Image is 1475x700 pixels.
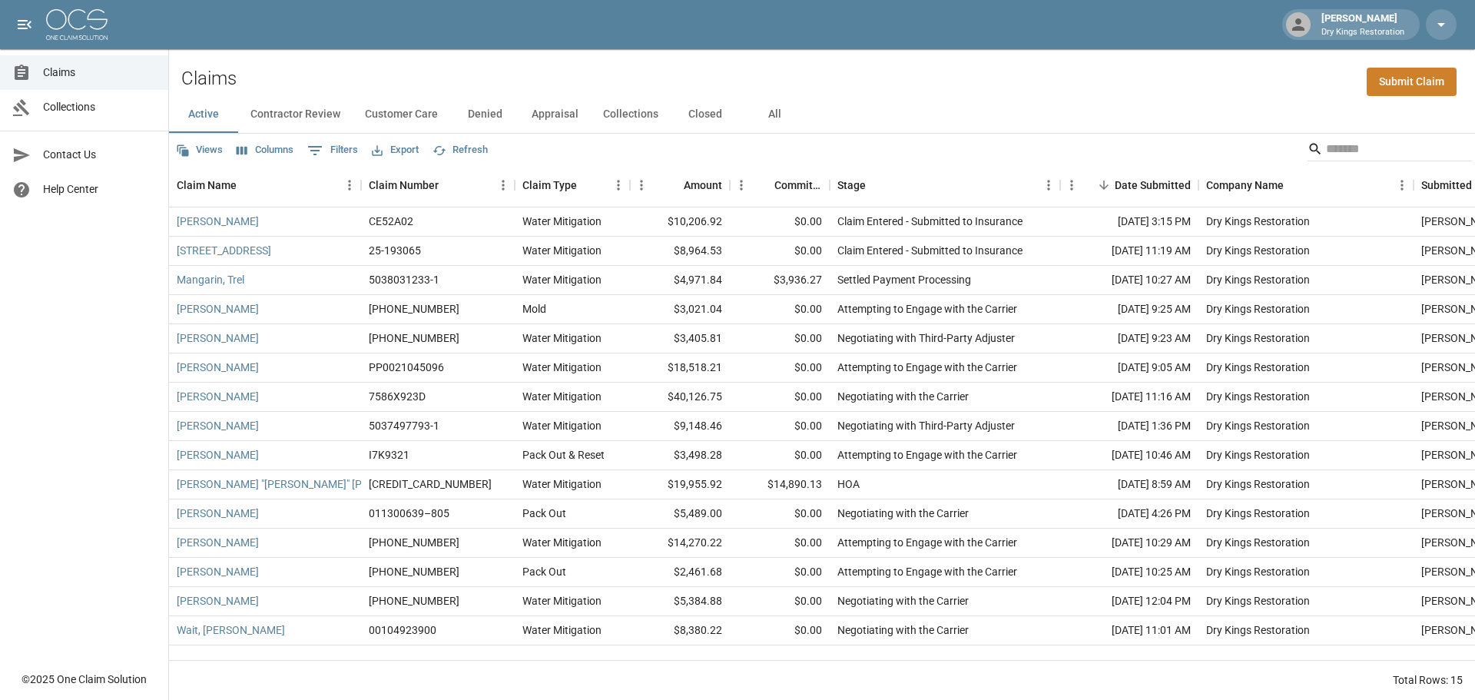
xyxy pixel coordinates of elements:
div: Attempting to Engage with the Carrier [837,447,1017,463]
button: Collections [591,96,671,133]
div: 1006-26-7316 [369,593,459,609]
div: Negotiating with the Carrier [837,622,969,638]
div: $0.00 [730,412,830,441]
div: $0.00 [730,587,830,616]
span: Claims [43,65,156,81]
button: Sort [439,174,460,196]
a: Wait, [PERSON_NAME] [177,622,285,638]
button: Sort [577,174,598,196]
div: [DATE] 11:16 AM [1060,383,1198,412]
div: Attempting to Engage with the Carrier [837,301,1017,317]
button: Sort [1093,174,1115,196]
div: $9,148.46 [630,412,730,441]
div: Water Mitigation [522,330,602,346]
div: Dry Kings Restoration [1206,389,1310,404]
div: $19,955.92 [630,470,730,499]
button: Menu [630,174,653,197]
div: Company Name [1198,164,1414,207]
button: All [740,96,809,133]
a: [PERSON_NAME] [177,593,259,609]
button: Sort [1284,174,1305,196]
div: Committed Amount [730,164,830,207]
div: $0.00 [730,237,830,266]
div: $5,489.00 [630,499,730,529]
button: Menu [730,174,753,197]
div: Total Rows: 15 [1393,672,1463,688]
div: Dry Kings Restoration [1206,535,1310,550]
div: $0.00 [730,616,830,645]
a: Submit Claim [1367,68,1457,96]
div: $8,964.53 [630,237,730,266]
div: Dry Kings Restoration [1206,476,1310,492]
p: Dry Kings Restoration [1321,26,1404,39]
div: Negotiating with the Carrier [837,506,969,521]
div: [DATE] 9:23 AM [1060,324,1198,353]
div: Claim Type [522,164,577,207]
div: Negotiating with Third-Party Adjuster [837,418,1015,433]
h2: Claims [181,68,237,90]
div: 011300639–805 [369,506,449,521]
button: Sort [866,174,887,196]
button: Views [172,138,227,162]
div: $0.00 [730,353,830,383]
div: Claim Entered - Submitted to Insurance [837,243,1023,258]
div: Amount [684,164,722,207]
div: Date Submitted [1060,164,1198,207]
div: CE52A02 [369,214,413,229]
button: Menu [338,174,361,197]
div: PP0021045096 [369,360,444,375]
div: Water Mitigation [522,476,602,492]
div: $2,461.68 [630,558,730,587]
div: 00104923900 [369,622,436,638]
div: [DATE] 10:27 AM [1060,266,1198,295]
div: $3,405.81 [630,324,730,353]
div: [DATE] 3:15 PM [1060,207,1198,237]
div: Dry Kings Restoration [1206,593,1310,609]
span: Collections [43,99,156,115]
button: Menu [607,174,630,197]
button: Customer Care [353,96,450,133]
div: $8,380.22 [630,616,730,645]
a: [PERSON_NAME] [177,360,259,375]
div: 5033062247-1-1 [369,476,492,492]
div: Attempting to Engage with the Carrier [837,564,1017,579]
div: Dry Kings Restoration [1206,330,1310,346]
a: [STREET_ADDRESS] [177,243,271,258]
div: [PERSON_NAME] [1315,11,1410,38]
div: $3,021.04 [630,295,730,324]
div: Water Mitigation [522,535,602,550]
div: Water Mitigation [522,389,602,404]
div: [DATE] 9:05 AM [1060,353,1198,383]
div: Dry Kings Restoration [1206,564,1310,579]
div: [DATE] 11:01 AM [1060,616,1198,645]
div: [DATE] 10:46 AM [1060,441,1198,470]
div: $0.00 [730,207,830,237]
button: Contractor Review [238,96,353,133]
button: Appraisal [519,96,591,133]
div: Settled Payment Processing [837,272,971,287]
a: [PERSON_NAME] [177,564,259,579]
div: 01-008-959086 [369,535,459,550]
div: Dry Kings Restoration [1206,622,1310,638]
div: dynamic tabs [169,96,1475,133]
div: Water Mitigation [522,272,602,287]
div: $4,971.84 [630,266,730,295]
a: [PERSON_NAME] [177,447,259,463]
a: [PERSON_NAME] [177,301,259,317]
button: Select columns [233,138,297,162]
div: Committed Amount [774,164,822,207]
button: Denied [450,96,519,133]
div: Mold [522,301,546,317]
span: Contact Us [43,147,156,163]
div: $0.00 [730,441,830,470]
div: Claim Entered - Submitted to Insurance [837,214,1023,229]
div: Company Name [1206,164,1284,207]
div: Negotiating with the Carrier [837,593,969,609]
div: Dry Kings Restoration [1206,243,1310,258]
div: Claim Number [369,164,439,207]
div: 1006-30-9191 [369,301,459,317]
div: Dry Kings Restoration [1206,214,1310,229]
div: Amount [630,164,730,207]
div: Dry Kings Restoration [1206,301,1310,317]
div: [DATE] 9:25 AM [1060,295,1198,324]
